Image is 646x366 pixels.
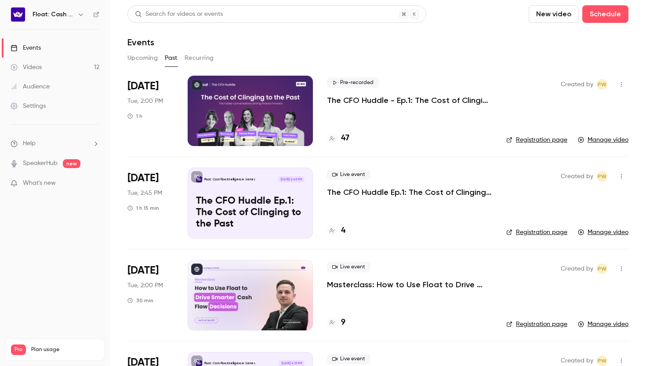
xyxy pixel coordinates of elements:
[506,320,567,329] a: Registration page
[598,264,606,274] span: PW
[598,355,606,366] span: PW
[561,171,593,182] span: Created by
[127,205,159,212] div: 1 h 15 min
[597,264,607,274] span: Polly Wong
[506,228,567,237] a: Registration page
[11,139,99,148] li: help-dropdown-opener
[597,79,607,90] span: Polly Wong
[204,177,255,182] p: Float: Cash Flow Intelligence Series
[327,279,492,290] a: Masterclass: How to Use Float to Drive Smarter Cash Flow Decisions
[127,260,174,330] div: Jul 15 Tue, 2:00 PM (Europe/London)
[582,5,628,23] button: Schedule
[89,179,99,187] iframe: Noticeable Trigger
[127,37,154,48] h1: Events
[561,264,593,274] span: Created by
[597,355,607,366] span: Polly Wong
[327,225,345,237] a: 4
[127,79,159,93] span: [DATE]
[23,179,56,188] span: What's new
[127,264,159,278] span: [DATE]
[23,139,36,148] span: Help
[506,135,567,144] a: Registration page
[135,10,223,19] div: Search for videos or events
[561,79,593,90] span: Created by
[33,10,74,19] h6: Float: Cash Flow Intelligence Series
[127,168,174,238] div: Aug 12 Tue, 2:45 PM (Europe/London)
[127,113,142,120] div: 1 h
[127,297,153,304] div: 30 min
[127,281,163,290] span: Tue, 2:00 PM
[188,168,313,238] a: The CFO Huddle Ep.1: The Cost of Clinging to the Past Float: Cash Flow Intelligence Series[DATE] ...
[341,132,349,144] h4: 47
[127,189,162,198] span: Tue, 2:45 PM
[31,346,99,353] span: Plan usage
[578,228,628,237] a: Manage video
[598,79,606,90] span: PW
[11,63,42,72] div: Videos
[23,159,58,168] a: SpeakerHub
[341,317,345,329] h4: 9
[196,196,305,230] p: The CFO Huddle Ep.1: The Cost of Clinging to the Past
[578,135,628,144] a: Manage video
[561,355,593,366] span: Created by
[11,7,25,22] img: Float: Cash Flow Intelligence Series
[327,317,345,329] a: 9
[327,354,370,364] span: Live event
[341,225,345,237] h4: 4
[327,169,370,180] span: Live event
[529,5,579,23] button: New video
[11,44,41,52] div: Events
[63,159,80,168] span: new
[11,344,26,355] span: Pro
[578,320,628,329] a: Manage video
[127,97,163,106] span: Tue, 2:00 PM
[597,171,607,182] span: Polly Wong
[185,51,214,65] button: Recurring
[11,82,50,91] div: Audience
[598,171,606,182] span: PW
[278,176,304,183] span: [DATE] 2:45 PM
[327,262,370,272] span: Live event
[327,132,349,144] a: 47
[11,102,46,110] div: Settings
[327,95,492,106] a: The CFO Huddle - Ep.1: The Cost of Clinging to the Past
[165,51,178,65] button: Past
[127,51,158,65] button: Upcoming
[327,187,492,198] a: The CFO Huddle Ep.1: The Cost of Clinging to the Past
[127,76,174,146] div: Aug 26 Tue, 2:00 PM (Europe/London)
[327,77,379,88] span: Pre-recorded
[127,171,159,185] span: [DATE]
[204,361,255,366] p: Float: Cash Flow Intelligence Series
